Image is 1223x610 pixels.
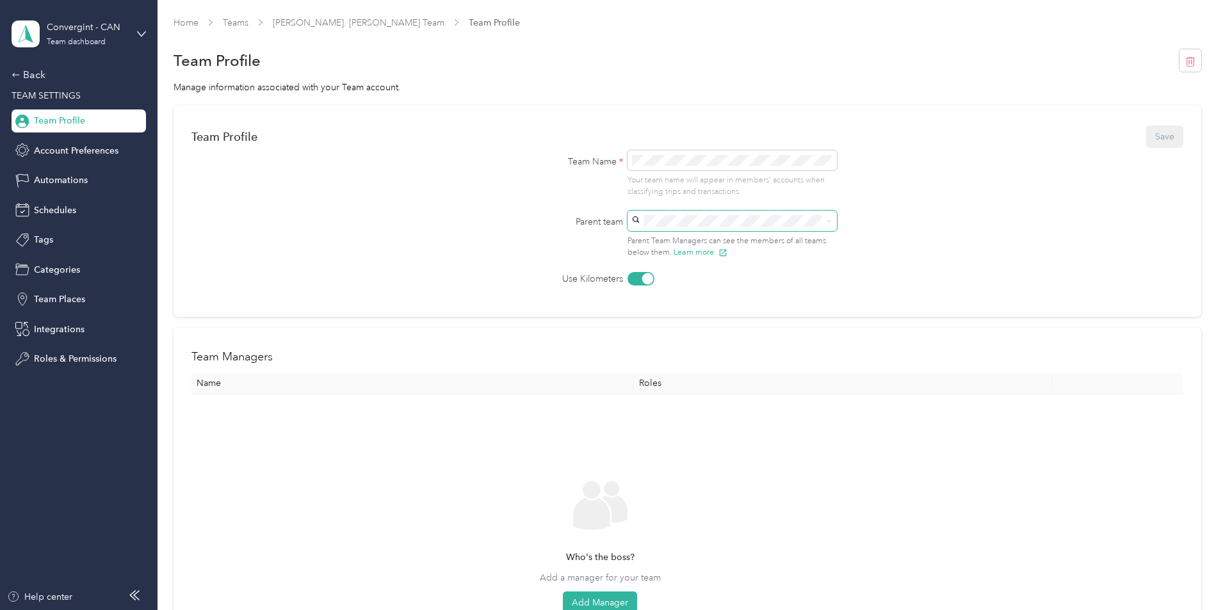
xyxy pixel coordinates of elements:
[174,17,198,28] a: Home
[223,17,248,28] a: Teams
[191,130,257,143] div: Team Profile
[628,175,837,197] p: Your team name will appear in members’ accounts when classifying trips and transactions.
[628,236,826,258] span: Parent Team Managers can see the members of all teams below them.
[191,348,273,365] h2: Team Managers
[508,215,623,229] label: Parent team
[566,550,635,565] span: Who's the boss?
[273,17,444,28] a: [PERSON_NAME]. [PERSON_NAME] Team
[634,373,1052,394] th: Roles
[469,16,520,29] span: Team Profile
[34,352,117,365] span: Roles & Permissions
[508,155,623,168] label: Team Name
[34,293,85,306] span: Team Places
[34,173,88,187] span: Automations
[191,373,634,394] th: Name
[34,233,53,246] span: Tags
[34,323,85,336] span: Integrations
[34,204,76,217] span: Schedules
[174,54,261,67] h1: Team Profile
[540,571,661,584] span: Add a manager for your team
[174,81,1201,94] div: Manage information associated with your Team account.
[34,263,80,277] span: Categories
[47,38,106,46] div: Team dashboard
[674,246,727,258] button: Learn more
[34,144,118,157] span: Account Preferences
[47,20,127,34] div: Convergint - CAN
[7,590,72,604] button: Help center
[508,272,623,285] label: Use Kilometers
[12,90,81,101] span: TEAM SETTINGS
[1151,538,1223,610] iframe: Everlance-gr Chat Button Frame
[12,67,140,83] div: Back
[34,114,85,127] span: Team Profile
